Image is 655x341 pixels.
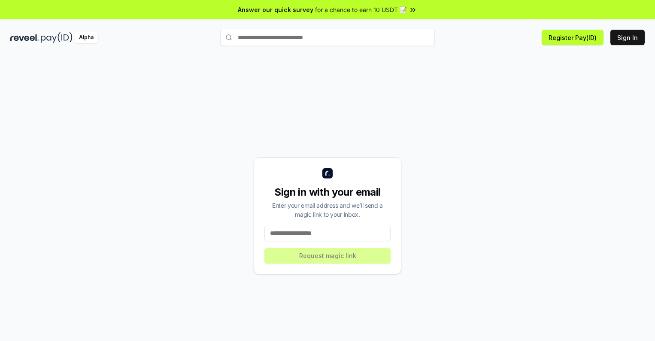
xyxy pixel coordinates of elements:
div: Alpha [74,32,98,43]
span: for a chance to earn 10 USDT 📝 [315,5,407,14]
img: logo_small [322,168,333,178]
div: Enter your email address and we’ll send a magic link to your inbox. [264,201,391,219]
button: Register Pay(ID) [542,30,603,45]
img: reveel_dark [10,32,39,43]
img: pay_id [41,32,73,43]
div: Sign in with your email [264,185,391,199]
button: Sign In [610,30,645,45]
span: Answer our quick survey [238,5,313,14]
